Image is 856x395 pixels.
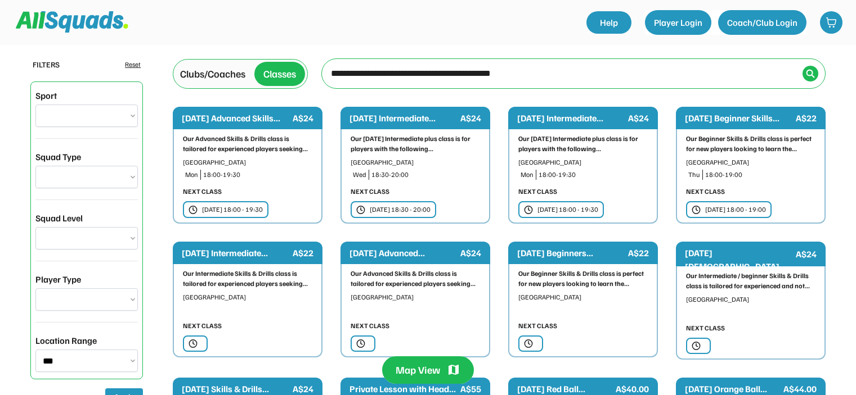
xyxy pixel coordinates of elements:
div: NEXT CLASS [351,187,389,197]
img: clock.svg [524,339,533,348]
div: 18:30-20:00 [371,170,480,180]
div: [GEOGRAPHIC_DATA] [183,157,312,167]
div: [DATE] Beginners... [517,246,626,260]
img: Squad%20Logo.svg [16,11,128,33]
div: Mon [521,170,534,180]
div: NEXT CLASS [351,321,389,331]
div: NEXT CLASS [183,187,222,197]
div: NEXT CLASS [686,187,725,197]
div: Our [DATE] Intermediate plus class is for players with the following... [518,134,648,154]
div: A$24 [796,247,817,261]
div: Reset [125,60,141,70]
div: [GEOGRAPHIC_DATA] [351,157,480,167]
div: Our [DATE] Intermediate plus class is for players with the following... [351,134,480,154]
div: Squad Type [35,150,81,164]
div: A$24 [293,111,313,125]
img: clock.svg [189,339,198,348]
button: Coach/Club Login [718,10,806,35]
div: Our Beginner Skills & Drills class is perfect for new players looking to learn the... [518,269,648,289]
img: Icon%20%2838%29.svg [806,69,815,78]
div: Location Range [35,334,97,347]
div: [DATE] Advanced... [349,246,458,260]
div: [GEOGRAPHIC_DATA] [686,157,815,167]
div: [GEOGRAPHIC_DATA] [183,292,312,302]
img: clock.svg [692,205,701,215]
div: 18:00-19:30 [203,170,312,180]
div: NEXT CLASS [686,323,725,333]
div: Our Beginner Skills & Drills class is perfect for new players looking to learn the... [686,134,815,154]
div: 18:00-19:00 [705,170,815,180]
div: Thu [688,170,700,180]
div: [GEOGRAPHIC_DATA] [351,292,480,302]
div: NEXT CLASS [518,187,557,197]
div: Map View [396,363,440,377]
div: [DATE] Beginner Skills... [685,111,794,125]
div: Our Advanced Skills & Drills class is tailored for experienced players seeking... [351,269,480,289]
div: 18:00-19:30 [539,170,648,180]
div: [DATE] [DEMOGRAPHIC_DATA] Group... [685,246,794,287]
div: Our Intermediate Skills & Drills class is tailored for experienced players seeking... [183,269,312,289]
div: FILTERS [33,58,60,70]
div: A$22 [796,111,817,125]
div: [DATE] 18:00 - 19:30 [537,205,598,215]
img: clock.svg [692,341,701,351]
div: Our Advanced Skills & Drills class is tailored for experienced players seeking... [183,134,312,154]
div: Player Type [35,273,81,286]
img: clock.svg [356,205,365,215]
div: Squad Level [35,211,83,225]
div: [DATE] 18:00 - 19:30 [202,205,263,215]
div: [GEOGRAPHIC_DATA] [686,294,815,305]
a: Help [586,11,631,34]
div: Mon [185,170,198,180]
div: NEXT CLASS [183,321,222,331]
div: Clubs/Coaches [180,66,245,81]
div: [DATE] Intermediate... [349,111,458,125]
div: [DATE] Advanced Skills... [182,111,290,125]
div: A$24 [628,111,649,125]
div: [GEOGRAPHIC_DATA] [518,157,648,167]
button: Player Login [645,10,711,35]
div: [DATE] 18:30 - 20:00 [370,205,431,215]
div: [DATE] Intermediate... [517,111,626,125]
div: Classes [263,66,296,81]
div: A$24 [460,111,481,125]
img: clock.svg [189,205,198,215]
div: Our Intermediate / beginner Skills & Drills class is tailored for experienced and not... [686,271,815,291]
div: NEXT CLASS [518,321,557,331]
div: A$24 [460,246,481,260]
div: [GEOGRAPHIC_DATA] [518,292,648,302]
div: A$22 [293,246,313,260]
div: A$22 [628,246,649,260]
div: [DATE] Intermediate... [182,246,290,260]
img: clock.svg [356,339,365,348]
div: Sport [35,89,57,102]
div: Wed [353,170,366,180]
img: shopping-cart-01%20%281%29.svg [826,17,837,28]
img: clock.svg [524,205,533,215]
div: [DATE] 18:00 - 19:00 [705,205,766,215]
